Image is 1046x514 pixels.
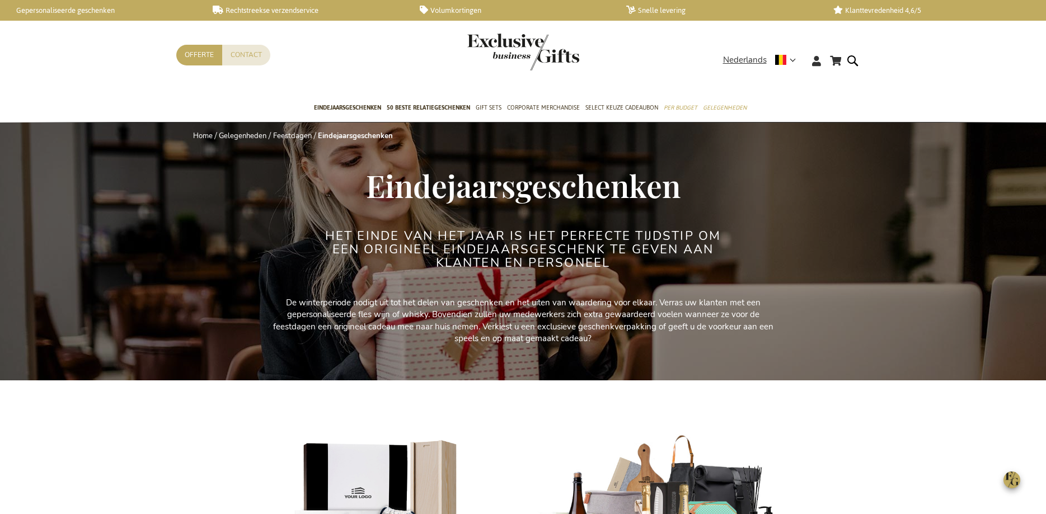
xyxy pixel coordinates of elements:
[314,95,381,122] a: Eindejaarsgeschenken
[193,131,213,141] a: Home
[476,95,501,122] a: Gift Sets
[314,102,381,114] span: Eindejaarsgeschenken
[222,45,270,65] a: Contact
[476,102,501,114] span: Gift Sets
[213,6,402,15] a: Rechtstreekse verzendservice
[626,6,815,15] a: Snelle levering
[366,164,681,206] span: Eindejaarsgeschenken
[507,95,580,122] a: Corporate Merchandise
[467,34,579,70] img: Exclusive Business gifts logo
[387,95,470,122] a: 50 beste relatiegeschenken
[219,131,266,141] a: Gelegenheden
[271,297,775,345] p: De winterperiode nodigt uit tot het delen van geschenken en het uiten van waardering voor elkaar....
[318,131,393,141] strong: Eindejaarsgeschenken
[387,102,470,114] span: 50 beste relatiegeschenken
[585,95,658,122] a: Select Keuze Cadeaubon
[664,95,697,122] a: Per Budget
[176,45,222,65] a: Offerte
[585,102,658,114] span: Select Keuze Cadeaubon
[273,131,312,141] a: Feestdagen
[467,34,523,70] a: store logo
[507,102,580,114] span: Corporate Merchandise
[6,6,195,15] a: Gepersonaliseerde geschenken
[703,95,747,122] a: Gelegenheden
[723,54,767,67] span: Nederlands
[313,229,733,270] h2: Het einde van het jaar is het perfecte tijdstip om een origineel eindejaarsgeschenk te geven aan ...
[664,102,697,114] span: Per Budget
[420,6,609,15] a: Volumkortingen
[703,102,747,114] span: Gelegenheden
[833,6,1022,15] a: Klanttevredenheid 4,6/5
